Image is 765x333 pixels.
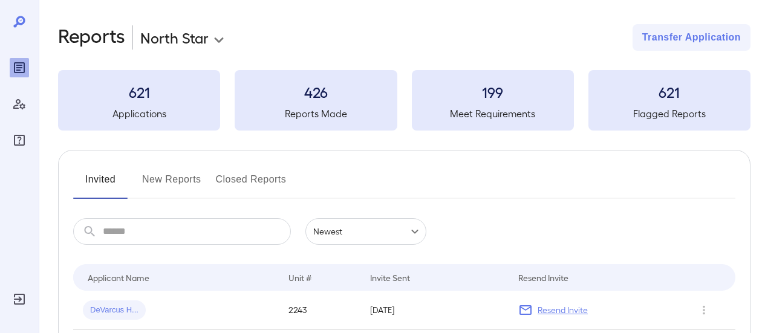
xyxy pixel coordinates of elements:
[288,270,311,285] div: Unit #
[10,58,29,77] div: Reports
[633,24,750,51] button: Transfer Application
[235,106,397,121] h5: Reports Made
[73,170,128,199] button: Invited
[412,106,574,121] h5: Meet Requirements
[370,270,410,285] div: Invite Sent
[412,82,574,102] h3: 199
[694,300,714,320] button: Row Actions
[588,106,750,121] h5: Flagged Reports
[538,304,588,316] p: Resend Invite
[305,218,426,245] div: Newest
[10,131,29,150] div: FAQ
[140,28,209,47] p: North Star
[88,270,149,285] div: Applicant Name
[216,170,287,199] button: Closed Reports
[58,70,750,131] summary: 621Applications426Reports Made199Meet Requirements621Flagged Reports
[10,289,29,309] div: Log Out
[142,170,201,199] button: New Reports
[58,24,125,51] h2: Reports
[10,94,29,114] div: Manage Users
[518,270,568,285] div: Resend Invite
[58,82,220,102] h3: 621
[235,82,397,102] h3: 426
[360,291,509,330] td: [DATE]
[58,106,220,121] h5: Applications
[83,305,146,316] span: DeVarcus H...
[279,291,361,330] td: 2243
[588,82,750,102] h3: 621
